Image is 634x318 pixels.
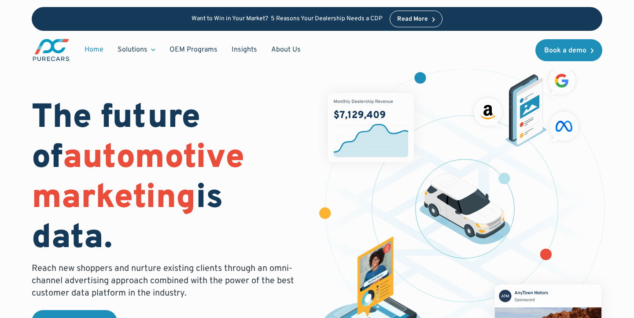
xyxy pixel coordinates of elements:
[390,11,442,27] a: Read More
[111,41,162,58] div: Solutions
[32,263,299,300] p: Reach new shoppers and nurture existing clients through an omni-channel advertising approach comb...
[535,39,602,61] a: Book a demo
[162,41,225,58] a: OEM Programs
[470,63,583,147] img: ads on social media and advertising partners
[118,45,147,55] div: Solutions
[544,47,586,54] div: Book a demo
[328,93,414,162] img: chart showing monthly dealership revenue of $7m
[77,41,111,58] a: Home
[264,41,308,58] a: About Us
[192,15,383,23] p: Want to Win in Your Market? 5 Reasons Your Dealership Needs a CDP
[32,38,70,62] a: main
[420,173,510,245] img: illustration of a vehicle
[32,38,70,62] img: purecars logo
[32,99,306,259] h1: The future of is data.
[397,16,428,22] div: Read More
[225,41,264,58] a: Insights
[32,137,244,220] span: automotive marketing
